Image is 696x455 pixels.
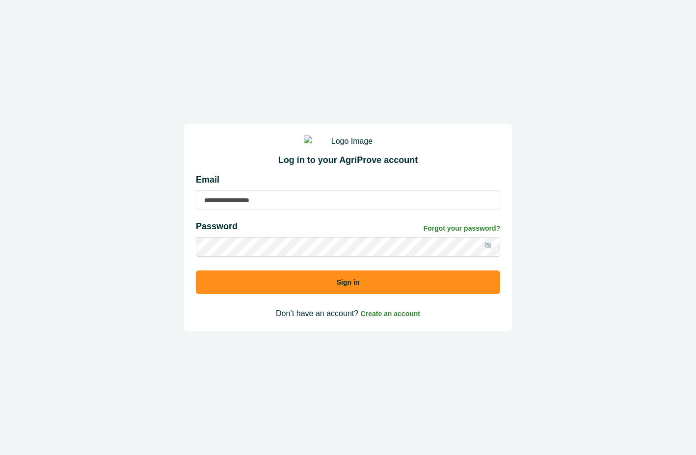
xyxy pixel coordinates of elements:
[196,155,500,166] h2: Log in to your AgriProve account
[361,309,420,318] a: Create an account
[196,220,238,233] p: Password
[424,223,500,234] a: Forgot your password?
[196,173,500,187] p: Email
[304,135,392,147] img: Logo Image
[361,310,420,318] span: Create an account
[196,270,500,294] button: Sign in
[196,308,500,320] p: Don’t have an account?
